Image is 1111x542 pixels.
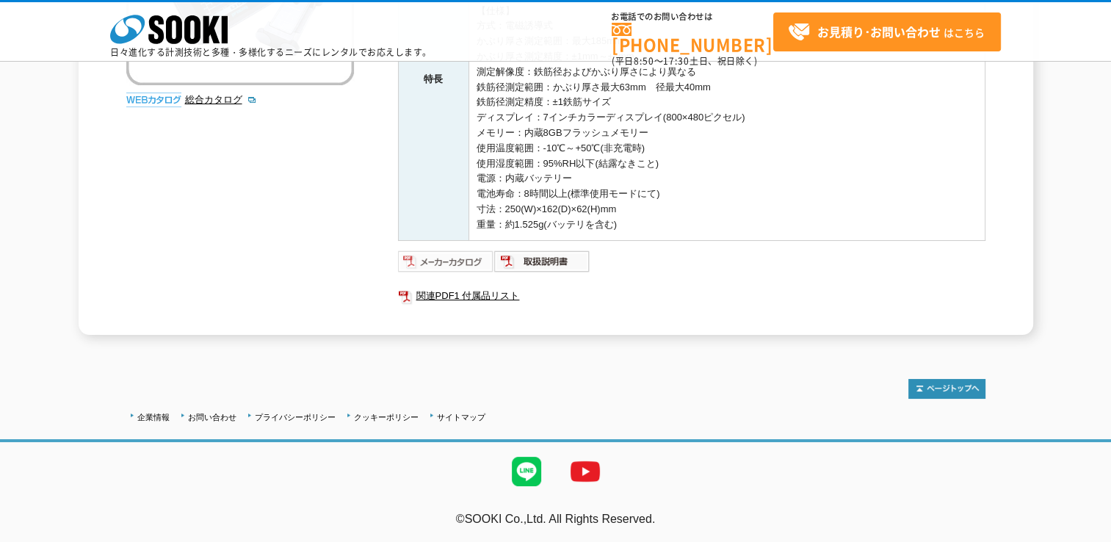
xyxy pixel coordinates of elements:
img: webカタログ [126,93,181,107]
img: 取扱説明書 [494,250,590,273]
a: 関連PDF1 付属品リスト [398,286,985,306]
a: 総合カタログ [185,94,257,105]
span: 17:30 [663,54,690,68]
a: お見積り･お問い合わせはこちら [773,12,1001,51]
a: クッキーポリシー [354,413,419,422]
strong: お見積り･お問い合わせ [817,23,941,40]
img: トップページへ [908,379,985,399]
p: 日々進化する計測技術と多種・多様化するニーズにレンタルでお応えします。 [110,48,432,57]
span: (平日 ～ 土日、祝日除く) [612,54,757,68]
a: 取扱説明書 [494,259,590,270]
img: YouTube [556,442,615,501]
a: プライバシーポリシー [255,413,336,422]
a: お問い合わせ [188,413,236,422]
a: メーカーカタログ [398,259,494,270]
a: テストMail [1054,528,1111,541]
a: [PHONE_NUMBER] [612,23,773,53]
span: お電話でのお問い合わせは [612,12,773,21]
span: 8:50 [634,54,654,68]
img: メーカーカタログ [398,250,494,273]
a: サイトマップ [437,413,485,422]
img: LINE [497,442,556,501]
a: 企業情報 [137,413,170,422]
span: はこちら [788,21,985,43]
